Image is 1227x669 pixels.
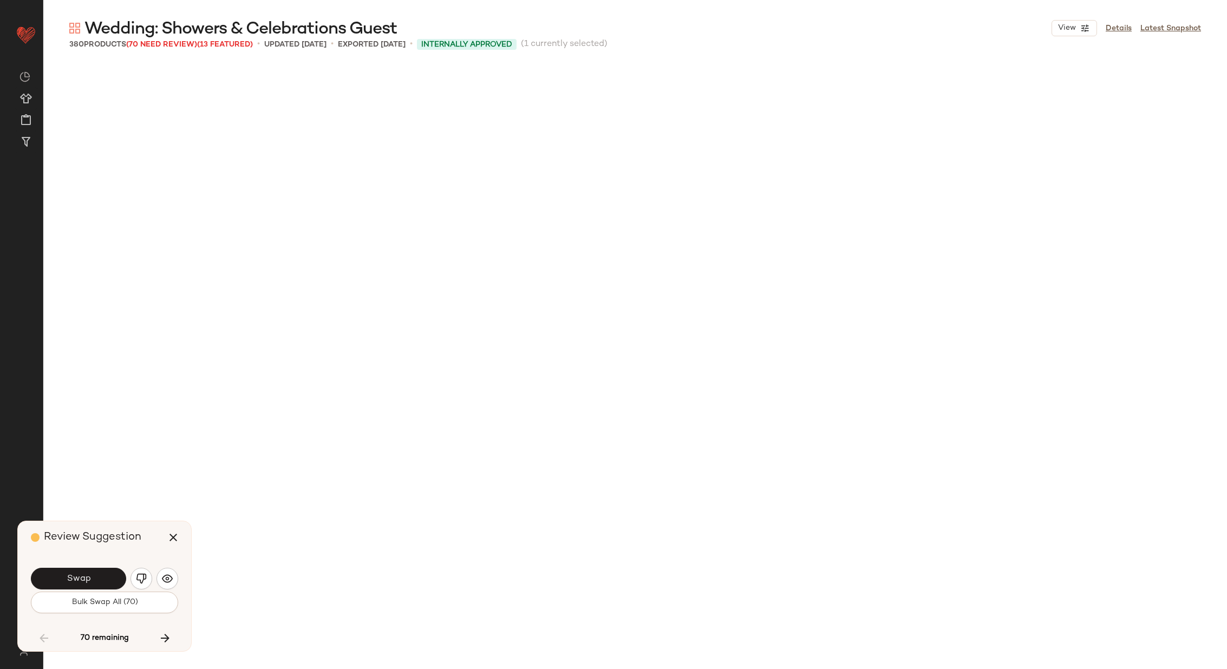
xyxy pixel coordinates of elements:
[421,39,512,50] span: Internally Approved
[136,573,147,584] img: svg%3e
[197,41,253,49] span: (13 Featured)
[69,23,80,34] img: svg%3e
[1140,23,1201,34] a: Latest Snapshot
[69,39,253,50] div: Products
[521,38,608,51] span: (1 currently selected)
[31,568,126,589] button: Swap
[264,39,327,50] p: updated [DATE]
[257,38,260,51] span: •
[69,41,84,49] span: 380
[84,18,397,40] span: Wedding: Showers & Celebrations Guest
[81,633,129,643] span: 70 remaining
[331,38,334,51] span: •
[410,38,413,51] span: •
[1058,24,1076,32] span: View
[66,574,90,584] span: Swap
[338,39,406,50] p: Exported [DATE]
[162,573,173,584] img: svg%3e
[44,532,141,543] span: Review Suggestion
[13,647,34,656] img: svg%3e
[1052,20,1097,36] button: View
[126,41,197,49] span: (70 Need Review)
[31,592,178,613] button: Bulk Swap All (70)
[71,598,138,607] span: Bulk Swap All (70)
[15,24,37,45] img: heart_red.DM2ytmEG.svg
[1106,23,1132,34] a: Details
[19,71,30,82] img: svg%3e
